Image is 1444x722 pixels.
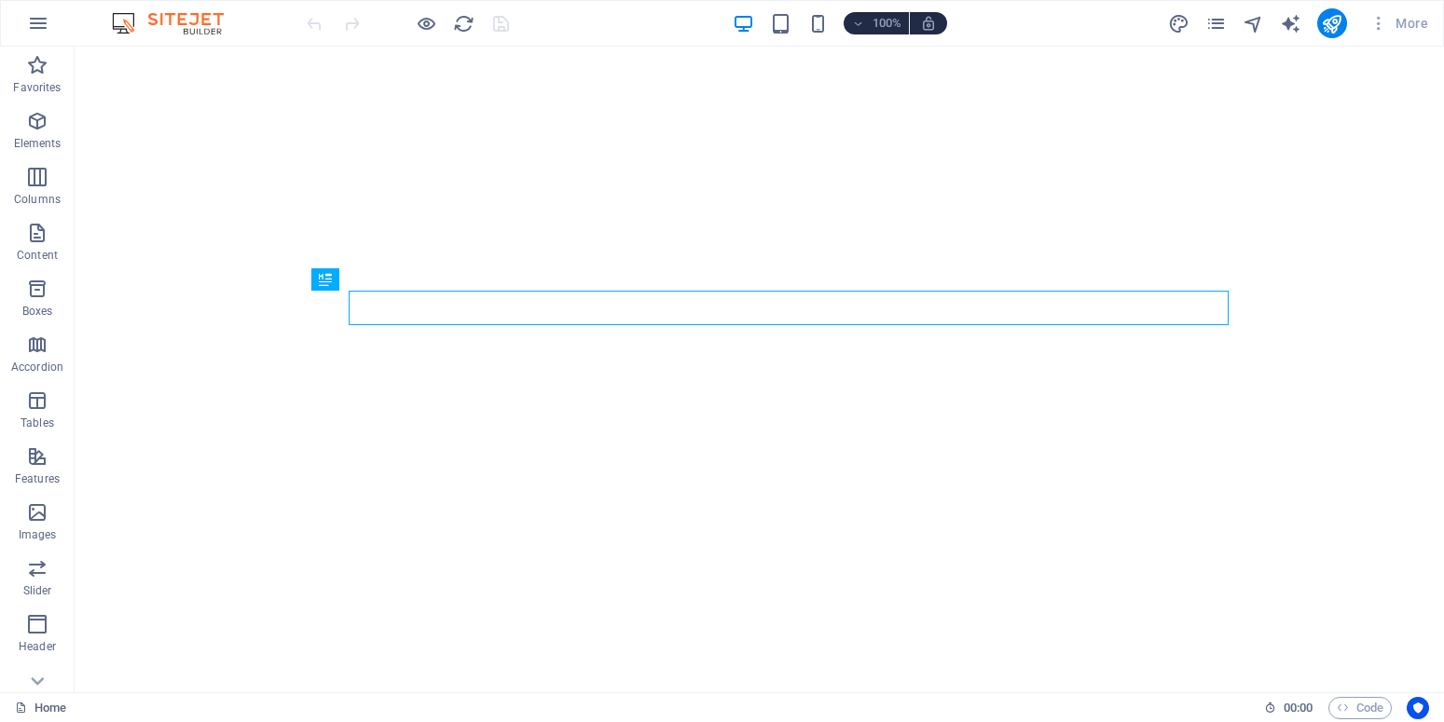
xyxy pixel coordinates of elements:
[21,415,54,430] p: Tables
[11,360,63,375] p: Accordion
[1168,13,1190,34] i: Design (Ctrl+Alt+Y)
[1168,12,1190,34] button: design
[844,12,910,34] button: 100%
[23,583,52,598] p: Slider
[1280,13,1301,34] i: AI Writer
[14,136,62,151] p: Elements
[15,697,66,719] a: Click to cancel selection. Double-click to open Pages
[107,12,247,34] img: Editor Logo
[1243,13,1264,34] i: Navigator
[1264,697,1313,719] h6: Session time
[1280,12,1302,34] button: text_generator
[13,80,61,95] p: Favorites
[1369,14,1428,33] span: More
[920,15,937,32] i: On resize automatically adjust zoom level to fit chosen device.
[19,639,56,654] p: Header
[452,12,474,34] button: reload
[1337,697,1383,719] span: Code
[1205,13,1227,34] i: Pages (Ctrl+Alt+S)
[17,248,58,263] p: Content
[453,13,474,34] i: Reload page
[1317,8,1347,38] button: publish
[872,12,901,34] h6: 100%
[415,12,437,34] button: Click here to leave preview mode and continue editing
[1407,697,1429,719] button: Usercentrics
[22,304,53,319] p: Boxes
[1297,701,1300,715] span: :
[1362,8,1436,38] button: More
[1328,697,1392,719] button: Code
[15,471,60,486] p: Features
[1321,13,1342,34] i: Publish
[1243,12,1265,34] button: navigator
[14,192,61,207] p: Columns
[1284,697,1313,719] span: 00 00
[1205,12,1228,34] button: pages
[19,527,57,542] p: Images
